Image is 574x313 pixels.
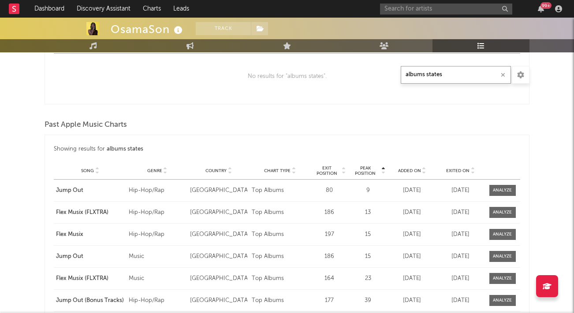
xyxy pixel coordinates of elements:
[264,168,291,173] span: Chart Type
[350,296,386,305] div: 39
[190,274,247,283] div: [GEOGRAPHIC_DATA]
[439,186,483,195] div: [DATE]
[190,252,247,261] div: [GEOGRAPHIC_DATA]
[147,168,162,173] span: Genre
[439,208,483,217] div: [DATE]
[390,208,434,217] div: [DATE]
[390,274,434,283] div: [DATE]
[313,274,346,283] div: 164
[54,54,520,99] div: No results for " albums states ".
[398,168,421,173] span: Added On
[56,296,124,305] a: Jump Out (Bonus Tracks)
[56,230,124,239] a: Flex Musix
[129,296,186,305] div: Hip-Hop/Rap
[540,2,552,9] div: 99 +
[313,166,341,176] span: Exit Position
[439,296,483,305] div: [DATE]
[439,230,483,239] div: [DATE]
[45,120,127,130] span: Past Apple Music Charts
[350,252,386,261] div: 15
[111,22,185,37] div: OsamaSon
[350,230,386,239] div: 15
[81,168,94,173] span: Song
[313,296,346,305] div: 177
[252,296,309,305] div: Top Albums
[313,186,346,195] div: 80
[439,274,483,283] div: [DATE]
[390,186,434,195] div: [DATE]
[56,186,124,195] a: Jump Out
[313,230,346,239] div: 197
[252,230,309,239] div: Top Albums
[190,296,247,305] div: [GEOGRAPHIC_DATA]
[313,208,346,217] div: 186
[190,230,247,239] div: [GEOGRAPHIC_DATA]
[129,208,186,217] div: Hip-Hop/Rap
[129,186,186,195] div: Hip-Hop/Rap
[350,208,386,217] div: 13
[252,208,309,217] div: Top Albums
[205,168,227,173] span: Country
[252,252,309,261] div: Top Albums
[350,274,386,283] div: 23
[56,274,124,283] a: Flex Musix (FLXTRA)
[56,208,124,217] a: Flex Musix (FLXTRA)
[538,5,544,12] button: 99+
[129,274,186,283] div: Music
[252,186,309,195] div: Top Albums
[390,230,434,239] div: [DATE]
[196,22,251,35] button: Track
[350,166,380,176] span: Peak Position
[54,144,520,155] div: Showing results for
[401,66,511,84] input: Search Playlists/Charts
[190,208,247,217] div: [GEOGRAPHIC_DATA]
[56,252,124,261] a: Jump Out
[390,252,434,261] div: [DATE]
[129,252,186,261] div: Music
[129,230,186,239] div: Hip-Hop/Rap
[313,252,346,261] div: 186
[107,144,143,155] div: albums states
[390,296,434,305] div: [DATE]
[439,252,483,261] div: [DATE]
[252,274,309,283] div: Top Albums
[350,186,386,195] div: 9
[190,186,247,195] div: [GEOGRAPHIC_DATA]
[446,168,470,173] span: Exited On
[380,4,512,15] input: Search for artists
